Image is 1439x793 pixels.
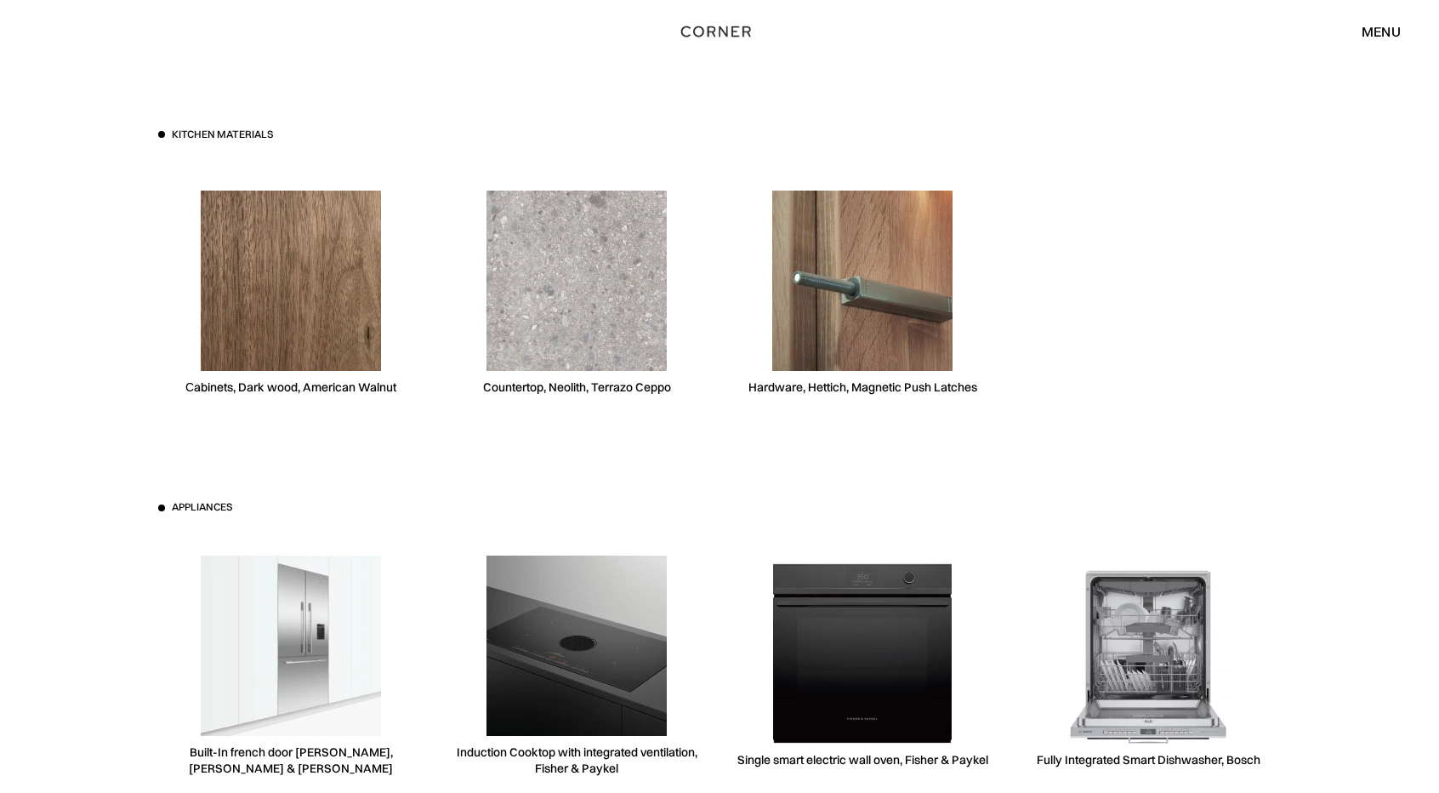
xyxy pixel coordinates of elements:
h3: Appliances [172,500,232,515]
div: Fully Integrated Smart Dishwasher, Bosch [1037,752,1260,768]
a: home [660,20,779,43]
div: Built-In french door [PERSON_NAME], [PERSON_NAME] & [PERSON_NAME] [158,745,424,777]
div: Сabinets, Dark wood, American Walnut [185,379,396,396]
div: Hardware, Hettich, Magnetic Push Latches [748,379,977,396]
h3: Kitchen materials [172,128,273,142]
div: menu [1345,17,1401,46]
div: Countertop, Neolith, Terrazo Ceppo [483,379,671,396]
div: Single smart electric wall oven, Fisher & Paykel [737,752,988,768]
div: Induction Cooktop with integrated ventilation, Fisher & Paykel [444,745,709,777]
div: menu [1362,25,1401,38]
